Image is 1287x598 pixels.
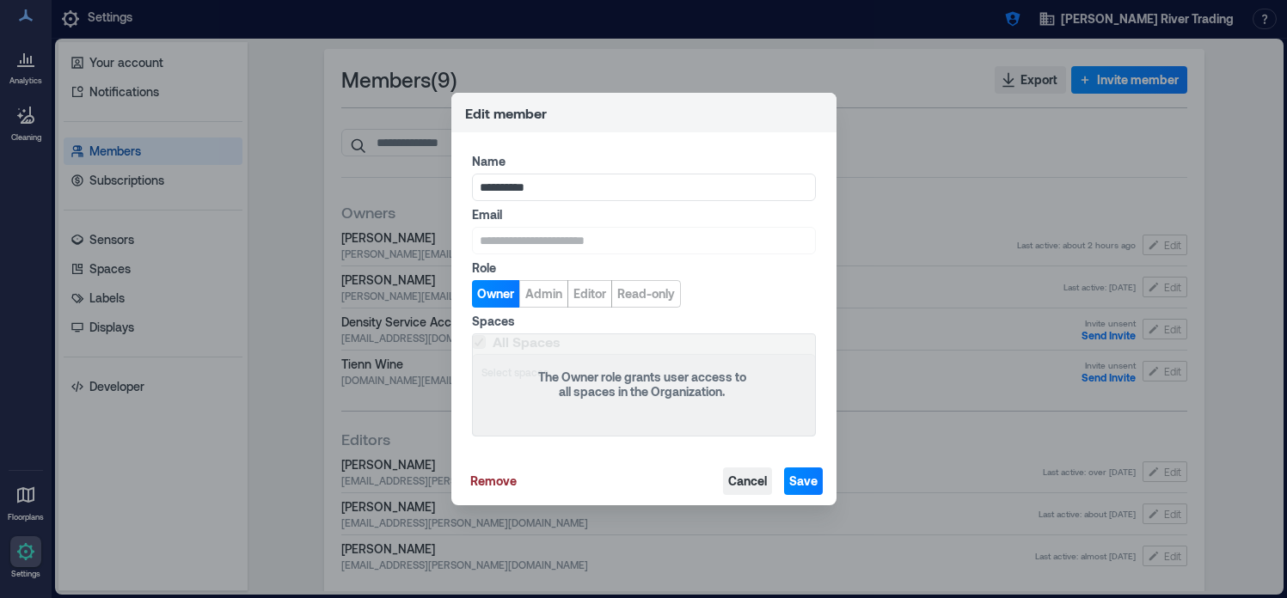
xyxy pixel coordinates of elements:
label: Email [472,206,812,223]
label: Name [472,153,812,170]
label: Role [472,259,812,277]
header: Edit member [451,93,837,132]
span: Save [789,473,818,490]
button: Save [784,467,823,495]
span: Editor [573,285,606,302]
button: Admin [519,280,568,308]
button: Editor [567,280,612,308]
span: Owner [477,285,514,302]
button: Cancel [723,467,772,495]
span: Read-only [617,285,675,302]
button: Remove [465,467,522,495]
button: Owner [472,280,519,308]
span: Remove [470,473,517,490]
button: Read-only [611,280,681,308]
div: The Owner role grants user access to all spaces in the Organization. [532,370,751,400]
span: Cancel [728,473,767,490]
span: Admin [525,285,562,302]
label: Spaces [472,313,812,330]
